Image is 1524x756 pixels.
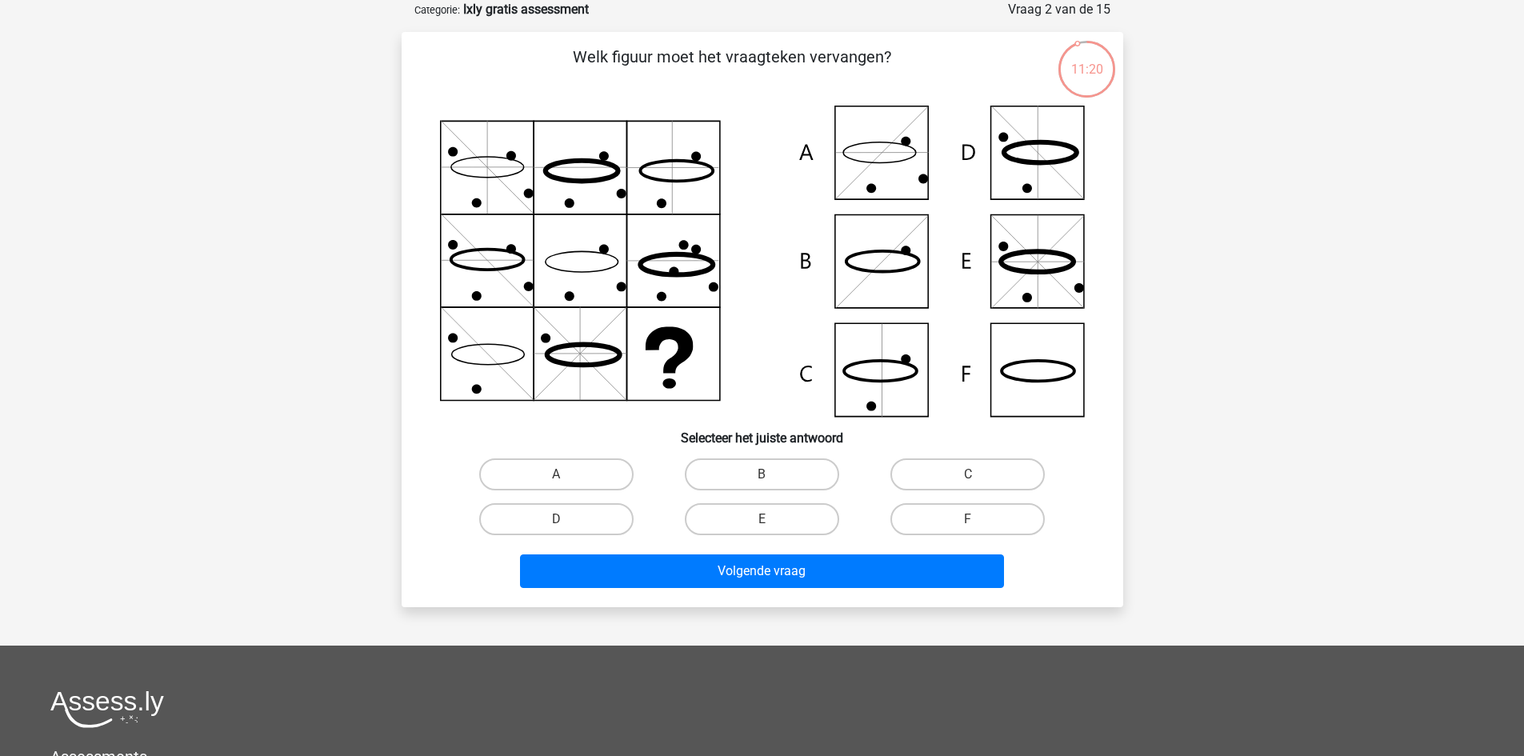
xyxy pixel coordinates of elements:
[1057,39,1117,79] div: 11:20
[463,2,589,17] strong: Ixly gratis assessment
[427,45,1038,93] p: Welk figuur moet het vraagteken vervangen?
[479,458,634,490] label: A
[479,503,634,535] label: D
[414,4,460,16] small: Categorie:
[50,690,164,728] img: Assessly logo
[685,458,839,490] label: B
[890,458,1045,490] label: C
[427,418,1098,446] h6: Selecteer het juiste antwoord
[520,554,1004,588] button: Volgende vraag
[890,503,1045,535] label: F
[685,503,839,535] label: E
